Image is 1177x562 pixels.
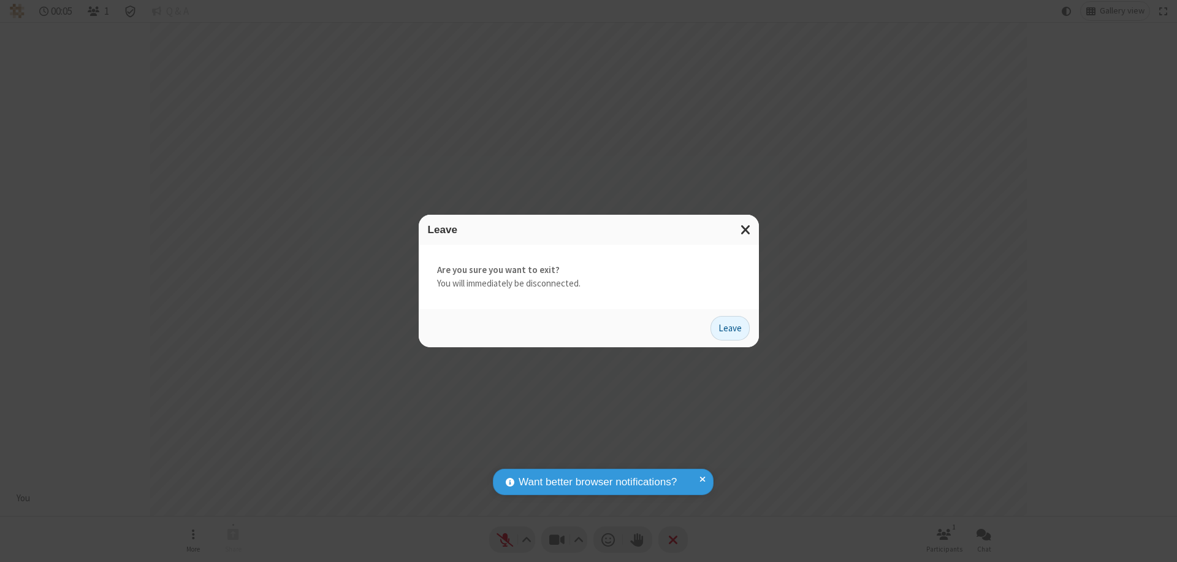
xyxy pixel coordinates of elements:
button: Close modal [733,215,759,245]
h3: Leave [428,224,750,236]
strong: Are you sure you want to exit? [437,263,741,277]
span: Want better browser notifications? [519,474,677,490]
button: Leave [710,316,750,341]
div: You will immediately be disconnected. [419,245,759,309]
